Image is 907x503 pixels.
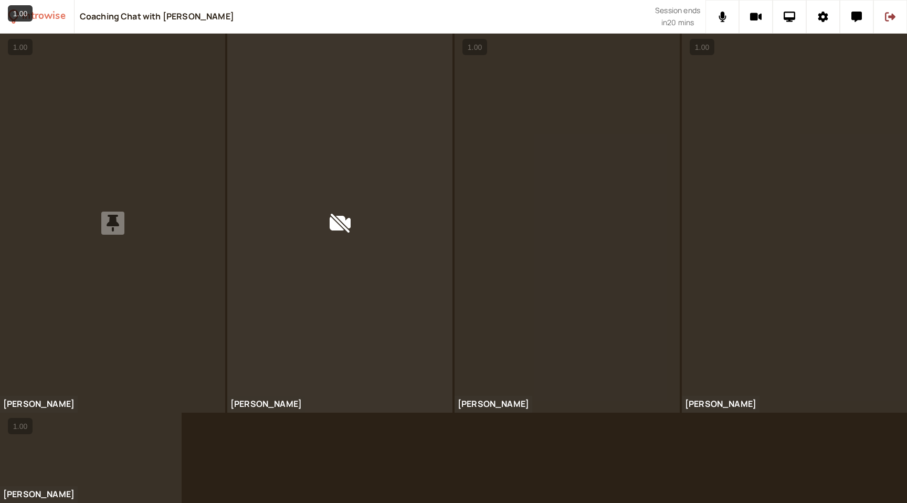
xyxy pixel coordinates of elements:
[80,11,234,23] div: Coaching Chat with [PERSON_NAME]
[655,5,700,28] div: Scheduled session end time. Don't worry, your call will continue
[661,17,694,29] span: in 20 mins
[101,212,124,235] button: Pin to the stage
[22,8,65,25] div: introwise
[655,5,700,17] span: Session ends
